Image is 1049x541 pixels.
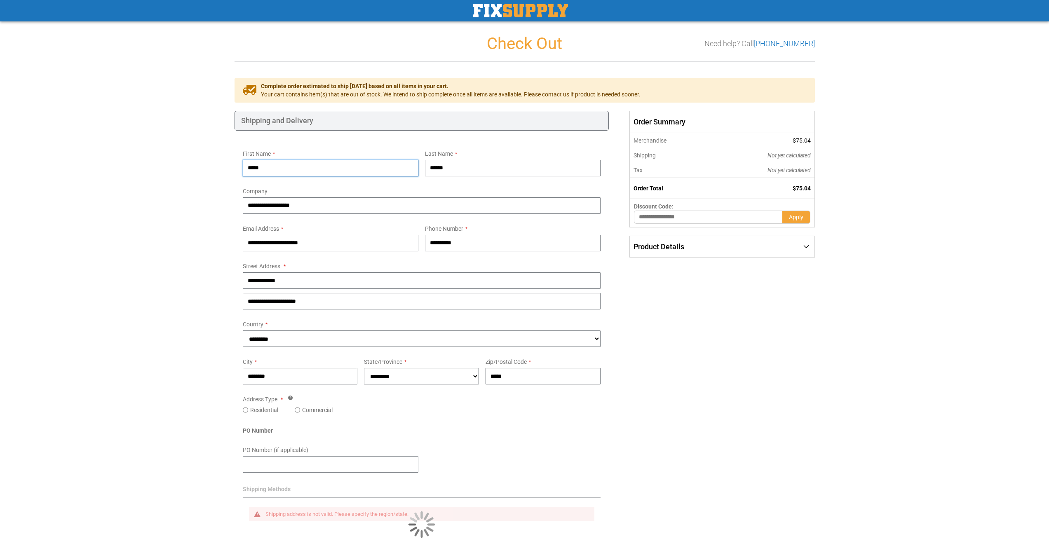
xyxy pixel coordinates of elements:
[473,4,568,17] a: store logo
[789,214,803,220] span: Apply
[473,4,568,17] img: Fix Industrial Supply
[425,150,453,157] span: Last Name
[250,406,278,414] label: Residential
[243,225,279,232] span: Email Address
[235,35,815,53] h1: Check Out
[261,90,641,98] span: Your cart contains item(s) that are out of stock. We intend to ship complete once all items are a...
[243,358,253,365] span: City
[302,406,333,414] label: Commercial
[634,152,656,159] span: Shipping
[486,358,527,365] span: Zip/Postal Code
[793,137,811,144] span: $75.04
[243,396,277,403] span: Address Type
[793,185,811,192] span: $75.04
[782,211,810,224] button: Apply
[754,39,815,48] a: [PHONE_NUMBER]
[767,167,811,173] span: Not yet calculated
[243,447,308,453] span: PO Number (if applicable)
[634,203,674,210] span: Discount Code:
[243,188,268,194] span: Company
[634,242,684,251] span: Product Details
[261,82,641,90] span: Complete order estimated to ship [DATE] based on all items in your cart.
[629,111,814,133] span: Order Summary
[767,152,811,159] span: Not yet calculated
[243,426,601,439] div: PO Number
[235,111,609,131] div: Shipping and Delivery
[243,150,271,157] span: First Name
[425,225,463,232] span: Phone Number
[364,358,402,365] span: State/Province
[243,263,280,269] span: Street Address
[243,321,263,328] span: Country
[704,40,815,48] h3: Need help? Call
[630,163,712,178] th: Tax
[408,511,435,538] img: Loading...
[634,185,663,192] strong: Order Total
[630,133,712,148] th: Merchandise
